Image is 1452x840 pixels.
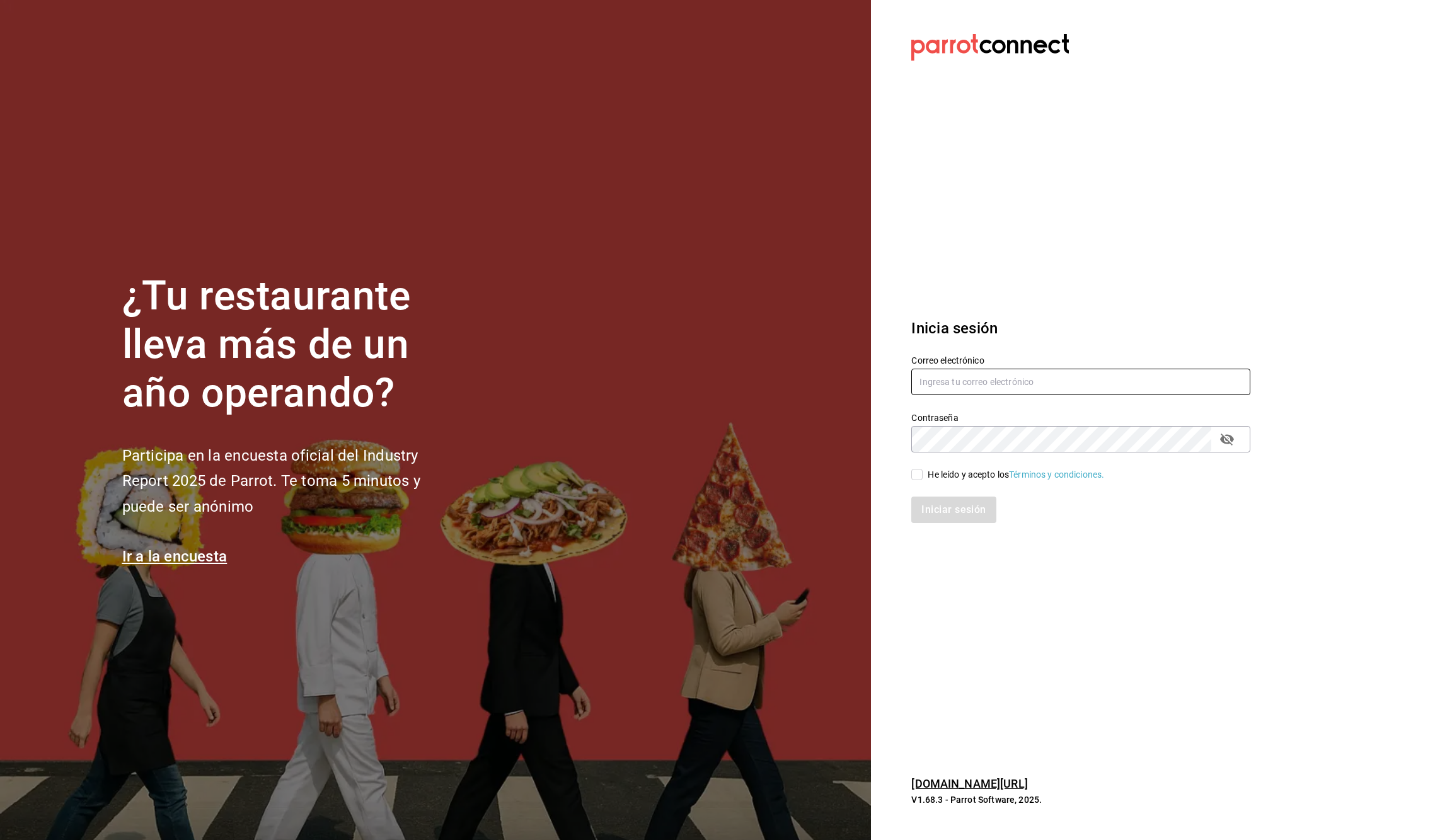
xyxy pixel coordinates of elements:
a: [DOMAIN_NAME][URL] [911,777,1027,790]
label: Contraseña [911,413,1250,422]
div: He leído y acepto los [928,468,1104,481]
p: V1.68.3 - Parrot Software, 2025. [911,793,1250,806]
a: Términos y condiciones. [1009,469,1104,480]
h3: Inicia sesión [911,317,1250,340]
a: Ir a la encuesta [122,548,228,565]
label: Correo electrónico [911,356,1250,365]
h1: ¿Tu restaurante lleva más de un año operando? [122,272,463,417]
input: Ingresa tu correo electrónico [911,369,1250,395]
button: passwordField [1216,429,1238,450]
h2: Participa en la encuesta oficial del Industry Report 2025 de Parrot. Te toma 5 minutos y puede se... [122,443,463,520]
